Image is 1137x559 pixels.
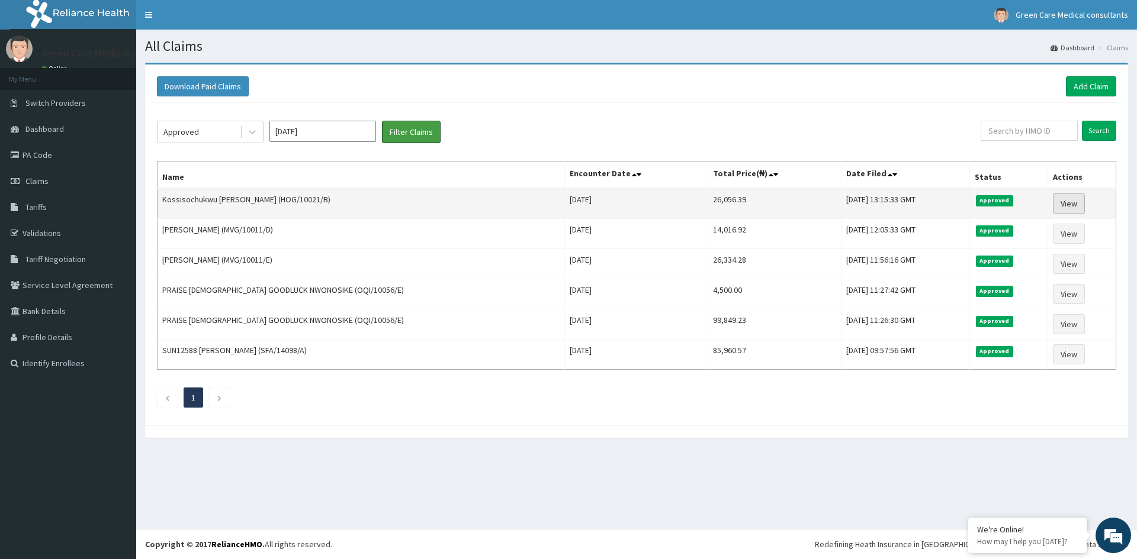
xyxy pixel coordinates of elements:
a: Next page [217,392,222,403]
th: Total Price(₦) [708,161,841,189]
a: View [1053,314,1085,334]
a: Add Claim [1066,76,1116,96]
a: View [1053,284,1085,304]
li: Claims [1096,43,1128,53]
td: 26,056.39 [708,188,841,219]
td: 99,849.23 [708,309,841,340]
input: Search [1082,121,1116,141]
th: Name [158,161,565,189]
input: Search by HMO ID [981,121,1078,141]
span: Dashboard [25,124,64,134]
td: [PERSON_NAME] (MVG/10011/D) [158,219,565,249]
button: Filter Claims [382,121,441,143]
td: PRAISE [DEMOGRAPHIC_DATA] GOODLUCK NWONOSIKE (OQI/10056/E) [158,309,565,340]
a: Online [41,64,70,73]
td: [DATE] [564,188,708,219]
a: RelianceHMO [211,539,262,550]
td: [DATE] [564,309,708,340]
img: User Image [6,35,33,62]
td: [DATE] [564,249,708,279]
td: [DATE] 09:57:56 GMT [841,340,970,370]
a: Previous page [165,392,170,403]
span: Approved [976,286,1013,296]
span: Green Care Medical consultants [1016,9,1128,20]
th: Actions [1048,161,1116,189]
div: Minimize live chat window [194,6,223,34]
th: Date Filed [841,161,970,189]
a: Page 1 is your current page [191,392,195,403]
a: View [1053,344,1085,364]
td: [PERSON_NAME] (MVG/10011/E) [158,249,565,279]
span: Tariff Negotiation [25,254,86,264]
p: How may I help you today? [977,537,1078,547]
span: Tariffs [25,202,47,212]
div: We're Online! [977,524,1078,535]
td: [DATE] 11:26:30 GMT [841,309,970,340]
td: [DATE] [564,219,708,249]
td: 85,960.57 [708,340,841,370]
div: Approved [163,126,199,138]
td: SUN12588 [PERSON_NAME] (SFA/14098/A) [158,340,565,370]
th: Encounter Date [564,161,708,189]
span: Approved [976,346,1013,357]
span: Claims [25,176,49,186]
strong: Copyright © 2017 . [145,539,265,550]
img: d_794563401_company_1708531726252_794563401 [22,59,48,89]
td: [DATE] [564,279,708,309]
span: Switch Providers [25,98,86,108]
a: Dashboard [1051,43,1094,53]
a: View [1053,224,1085,244]
td: [DATE] [564,340,708,370]
a: View [1053,254,1085,274]
td: [DATE] 12:05:33 GMT [841,219,970,249]
textarea: Type your message and hit 'Enter' [6,323,226,364]
a: View [1053,193,1085,214]
h1: All Claims [145,38,1128,54]
td: 26,334.28 [708,249,841,279]
span: Approved [976,195,1013,206]
img: User Image [994,8,1008,22]
td: PRAISE [DEMOGRAPHIC_DATA] GOODLUCK NWONOSIKE (OQI/10056/E) [158,279,565,309]
td: [DATE] 11:56:16 GMT [841,249,970,279]
span: We're online! [69,149,163,269]
th: Status [970,161,1048,189]
td: 14,016.92 [708,219,841,249]
div: Redefining Heath Insurance in [GEOGRAPHIC_DATA] using Telemedicine and Data Science! [815,538,1128,550]
span: Approved [976,225,1013,236]
button: Download Paid Claims [157,76,249,96]
td: [DATE] 13:15:33 GMT [841,188,970,219]
td: 4,500.00 [708,279,841,309]
td: Kossisochukwu [PERSON_NAME] (HOG/10021/B) [158,188,565,219]
span: Approved [976,316,1013,327]
td: [DATE] 11:27:42 GMT [841,279,970,309]
input: Select Month and Year [269,121,376,142]
p: Green Care Medical consultants [41,48,188,59]
div: Chat with us now [62,66,199,82]
span: Approved [976,256,1013,266]
footer: All rights reserved. [136,529,1137,559]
